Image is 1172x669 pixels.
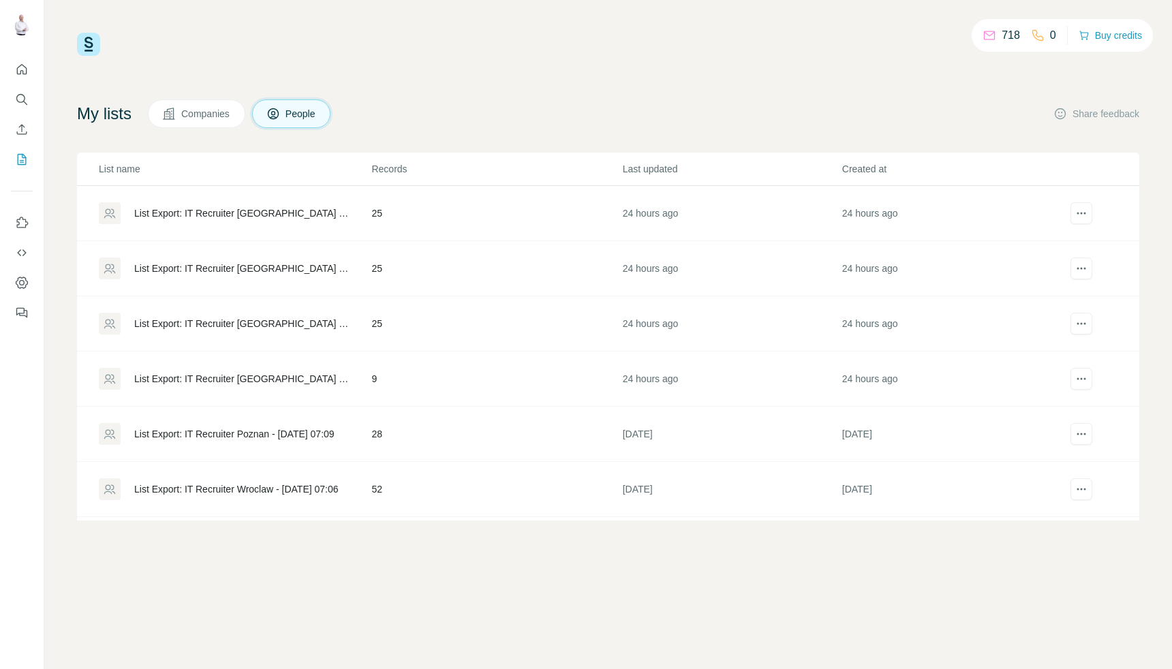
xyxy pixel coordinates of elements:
[181,107,231,121] span: Companies
[11,57,33,82] button: Quick start
[1070,313,1092,334] button: actions
[622,462,842,517] td: [DATE]
[371,296,621,352] td: 25
[371,462,621,517] td: 52
[286,107,317,121] span: People
[11,87,33,112] button: Search
[77,103,132,125] h4: My lists
[371,186,621,241] td: 25
[11,300,33,325] button: Feedback
[11,211,33,235] button: Use Surfe on LinkedIn
[134,206,348,220] div: List Export: IT Recruiter [GEOGRAPHIC_DATA] - [DATE] 07:14
[11,240,33,265] button: Use Surfe API
[371,407,621,462] td: 28
[1070,368,1092,390] button: actions
[371,517,621,572] td: 76
[1050,27,1056,44] p: 0
[623,162,841,176] p: Last updated
[842,462,1061,517] td: [DATE]
[134,262,348,275] div: List Export: IT Recruiter [GEOGRAPHIC_DATA] - [DATE] 07:12
[622,241,842,296] td: 24 hours ago
[134,317,348,330] div: List Export: IT Recruiter [GEOGRAPHIC_DATA] - [DATE] 07:12
[11,14,33,35] img: Avatar
[11,270,33,295] button: Dashboard
[622,352,842,407] td: 24 hours ago
[842,407,1061,462] td: [DATE]
[842,352,1061,407] td: 24 hours ago
[1002,27,1020,44] p: 718
[11,117,33,142] button: Enrich CSV
[1070,202,1092,224] button: actions
[622,186,842,241] td: 24 hours ago
[1053,107,1139,121] button: Share feedback
[1070,423,1092,445] button: actions
[842,296,1061,352] td: 24 hours ago
[622,517,842,572] td: [DATE]
[371,162,621,176] p: Records
[622,407,842,462] td: [DATE]
[622,296,842,352] td: 24 hours ago
[134,372,348,386] div: List Export: IT Recruiter [GEOGRAPHIC_DATA] - [DATE] 07:11
[371,241,621,296] td: 25
[77,33,100,56] img: Surfe Logo
[99,162,370,176] p: List name
[11,147,33,172] button: My lists
[842,162,1060,176] p: Created at
[1070,478,1092,500] button: actions
[842,186,1061,241] td: 24 hours ago
[842,241,1061,296] td: 24 hours ago
[842,517,1061,572] td: [DATE]
[1079,26,1142,45] button: Buy credits
[134,482,339,496] div: List Export: IT Recruiter Wroclaw - [DATE] 07:06
[371,352,621,407] td: 9
[1070,258,1092,279] button: actions
[134,427,335,441] div: List Export: IT Recruiter Poznan - [DATE] 07:09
